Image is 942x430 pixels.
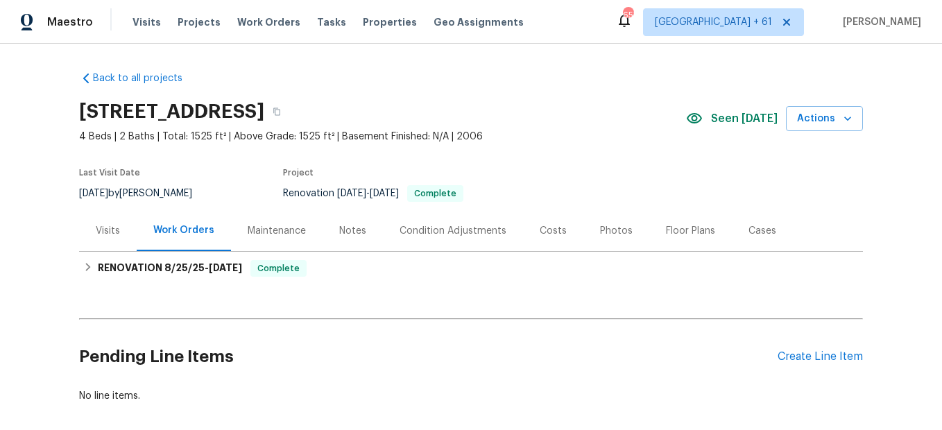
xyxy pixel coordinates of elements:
div: Cases [748,224,776,238]
div: Work Orders [153,223,214,237]
h2: [STREET_ADDRESS] [79,105,264,119]
span: [DATE] [79,189,108,198]
span: [PERSON_NAME] [837,15,921,29]
span: - [337,189,399,198]
div: 657 [623,8,633,22]
div: Visits [96,224,120,238]
span: 8/25/25 [164,263,205,273]
div: by [PERSON_NAME] [79,185,209,202]
div: Costs [540,224,567,238]
span: Seen [DATE] [711,112,778,126]
span: Geo Assignments [434,15,524,29]
span: - [164,263,242,273]
span: [DATE] [370,189,399,198]
div: Photos [600,224,633,238]
h6: RENOVATION [98,260,242,277]
div: No line items. [79,389,863,403]
span: Properties [363,15,417,29]
span: Actions [797,110,852,128]
span: Project [283,169,314,177]
button: Copy Address [264,99,289,124]
span: [GEOGRAPHIC_DATA] + 61 [655,15,772,29]
span: [DATE] [209,263,242,273]
span: [DATE] [337,189,366,198]
div: Condition Adjustments [400,224,506,238]
span: Complete [252,261,305,275]
span: Tasks [317,17,346,27]
div: Notes [339,224,366,238]
h2: Pending Line Items [79,325,778,389]
span: Work Orders [237,15,300,29]
div: Maintenance [248,224,306,238]
span: Complete [409,189,462,198]
div: Floor Plans [666,224,715,238]
span: Renovation [283,189,463,198]
span: Maestro [47,15,93,29]
button: Actions [786,106,863,132]
span: 4 Beds | 2 Baths | Total: 1525 ft² | Above Grade: 1525 ft² | Basement Finished: N/A | 2006 [79,130,686,144]
a: Back to all projects [79,71,212,85]
div: Create Line Item [778,350,863,363]
span: Last Visit Date [79,169,140,177]
span: Projects [178,15,221,29]
div: RENOVATION 8/25/25-[DATE]Complete [79,252,863,285]
span: Visits [132,15,161,29]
